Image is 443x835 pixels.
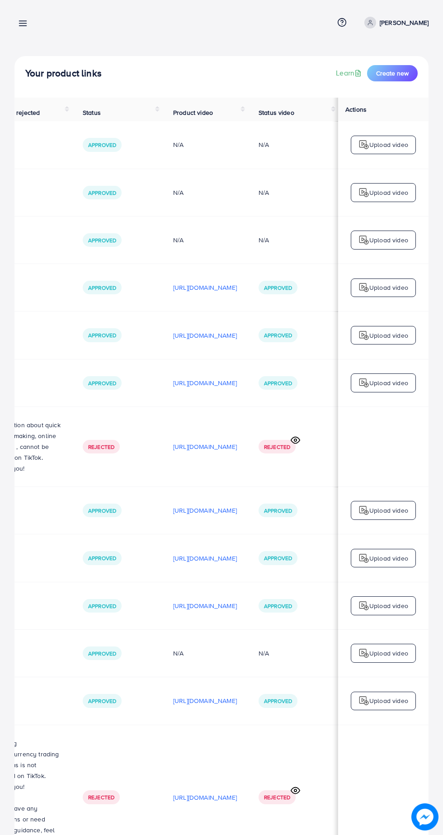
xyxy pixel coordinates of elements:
[264,331,292,339] span: Approved
[358,648,369,659] img: logo
[173,792,237,803] p: [URL][DOMAIN_NAME]
[358,330,369,341] img: logo
[264,697,292,705] span: Approved
[367,65,418,81] button: Create new
[259,108,294,117] span: Status video
[369,282,408,293] p: Upload video
[173,140,237,149] div: N/A
[358,282,369,293] img: logo
[369,139,408,150] p: Upload video
[358,505,369,516] img: logo
[358,187,369,198] img: logo
[369,377,408,388] p: Upload video
[88,284,116,292] span: Approved
[369,695,408,706] p: Upload video
[361,17,429,28] a: [PERSON_NAME]
[380,17,429,28] p: [PERSON_NAME]
[264,443,290,451] span: Rejected
[345,105,367,114] span: Actions
[264,284,292,292] span: Approved
[358,377,369,388] img: logo
[173,108,213,117] span: Product video
[88,443,114,451] span: Rejected
[173,505,237,516] p: [URL][DOMAIN_NAME]
[173,330,237,341] p: [URL][DOMAIN_NAME]
[369,187,408,198] p: Upload video
[264,507,292,514] span: Approved
[88,602,116,610] span: Approved
[173,553,237,564] p: [URL][DOMAIN_NAME]
[173,377,237,388] p: [URL][DOMAIN_NAME]
[264,379,292,387] span: Approved
[369,505,408,516] p: Upload video
[88,379,116,387] span: Approved
[369,553,408,564] p: Upload video
[358,553,369,564] img: logo
[358,139,369,150] img: logo
[358,695,369,706] img: logo
[358,235,369,245] img: logo
[88,650,116,657] span: Approved
[369,600,408,611] p: Upload video
[369,648,408,659] p: Upload video
[259,649,269,658] div: N/A
[88,189,116,197] span: Approved
[358,600,369,611] img: logo
[173,188,237,197] div: N/A
[259,140,269,149] div: N/A
[88,793,114,801] span: Rejected
[173,441,237,452] p: [URL][DOMAIN_NAME]
[25,68,102,79] h4: Your product links
[88,554,116,562] span: Approved
[264,554,292,562] span: Approved
[369,330,408,341] p: Upload video
[259,236,269,245] div: N/A
[173,649,237,658] div: N/A
[88,236,116,244] span: Approved
[376,69,409,78] span: Create new
[264,793,290,801] span: Rejected
[264,602,292,610] span: Approved
[411,803,438,830] img: image
[336,68,363,78] a: Learn
[173,282,237,293] p: [URL][DOMAIN_NAME]
[173,695,237,706] p: [URL][DOMAIN_NAME]
[83,108,101,117] span: Status
[259,188,269,197] div: N/A
[88,141,116,149] span: Approved
[173,600,237,611] p: [URL][DOMAIN_NAME]
[173,236,237,245] div: N/A
[88,507,116,514] span: Approved
[369,235,408,245] p: Upload video
[88,697,116,705] span: Approved
[88,331,116,339] span: Approved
